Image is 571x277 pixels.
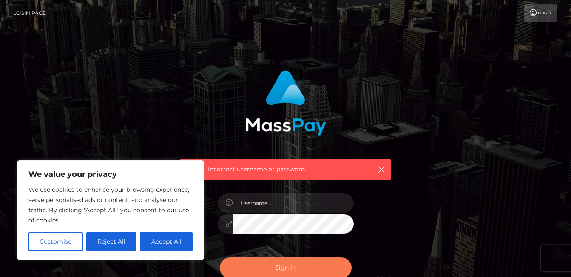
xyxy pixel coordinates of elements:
div: We value your privacy [17,160,204,260]
button: Accept All [140,232,193,251]
button: Reject All [86,232,137,251]
input: Username... [233,193,354,213]
p: We value your privacy [28,169,193,179]
a: Login Page [13,4,46,22]
a: Login [524,4,557,22]
p: We use cookies to enhance your browsing experience, serve personalised ads or content, and analys... [28,185,193,225]
span: Incorrect username or password. [208,165,363,174]
img: MassPay Login [245,70,326,136]
button: Customise [28,232,83,251]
